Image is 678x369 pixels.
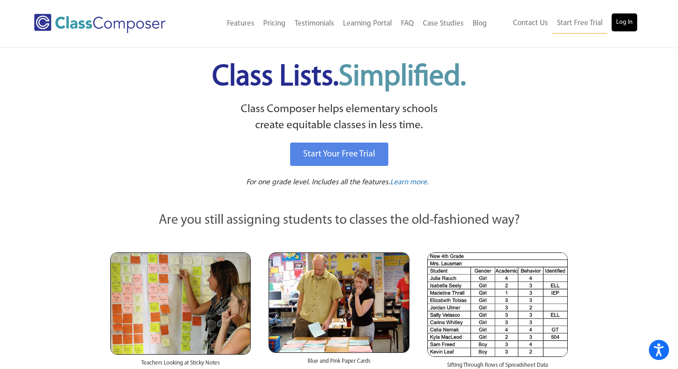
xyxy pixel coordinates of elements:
[418,14,468,34] a: Case Studies
[396,14,418,34] a: FAQ
[390,177,429,188] a: Learn more.
[390,178,429,186] span: Learn more.
[491,13,637,34] nav: Header Menu
[552,13,607,34] a: Start Free Trial
[339,63,466,92] span: Simplified.
[508,13,552,33] a: Contact Us
[269,252,409,352] img: Blue and Pink Paper Cards
[34,14,165,33] img: Class Composer
[246,178,390,186] span: For one grade level. Includes all the features.
[259,14,290,34] a: Pricing
[468,14,491,34] a: Blog
[109,101,569,134] p: Class Composer helps elementary schools create equitable classes in less time.
[110,211,568,230] p: Are you still assigning students to classes the old-fashioned way?
[212,63,466,92] span: Class Lists.
[612,13,637,31] a: Log In
[303,150,375,159] span: Start Your Free Trial
[339,14,396,34] a: Learning Portal
[427,252,568,357] img: Spreadsheets
[110,252,251,355] img: Teachers Looking at Sticky Notes
[290,143,388,166] a: Start Your Free Trial
[222,14,259,34] a: Features
[193,14,491,34] nav: Header Menu
[290,14,339,34] a: Testimonials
